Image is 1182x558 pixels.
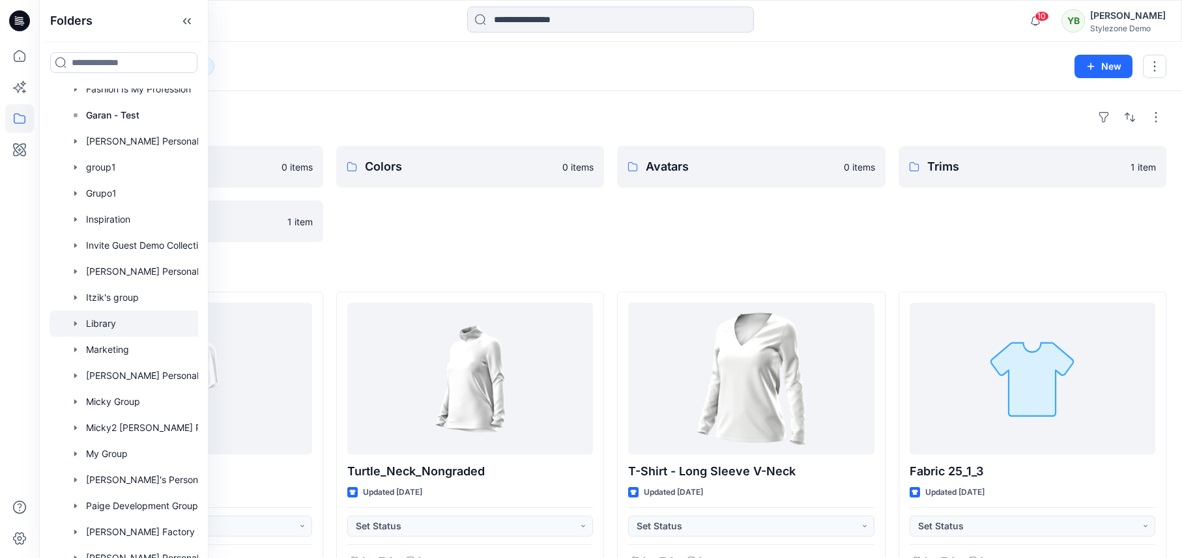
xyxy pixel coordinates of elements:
p: Fabric 25_1_3 [910,462,1156,481]
p: Updated [DATE] [644,486,703,499]
p: T-Shirt - Long Sleeve V-Neck [628,462,874,481]
a: Fabric 25_1_3 [910,303,1156,454]
span: 10 [1035,11,1049,21]
h4: Styles [55,263,1166,279]
a: Turtle_Neck_Nongraded [347,303,594,454]
p: Updated [DATE] [363,486,422,499]
p: 0 items [562,160,594,174]
div: Stylezone Demo [1090,23,1166,33]
p: 1 item [287,215,313,229]
p: Updated [DATE] [925,486,985,499]
a: T-Shirt - Long Sleeve V-Neck [628,303,874,454]
div: YB [1061,9,1085,33]
div: [PERSON_NAME] [1090,8,1166,23]
p: Avatars [646,158,836,176]
button: New [1074,55,1132,78]
p: 0 items [281,160,313,174]
p: Trims [927,158,1123,176]
a: Trims1 item [899,146,1167,188]
p: Garan - Test [86,107,139,123]
a: Avatars0 items [617,146,886,188]
p: Turtle_Neck_Nongraded [347,462,594,481]
a: Colors0 items [336,146,605,188]
p: Colors [365,158,555,176]
p: 1 item [1131,160,1156,174]
p: 0 items [844,160,875,174]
